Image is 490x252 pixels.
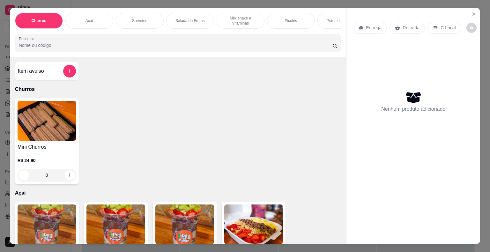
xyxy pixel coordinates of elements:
[18,67,44,75] h4: Item avulso
[469,9,479,19] button: Close
[155,204,214,244] img: product-image
[18,143,76,151] h4: Mini Churros
[18,101,76,141] img: product-image
[132,18,147,23] p: Sorvetes
[19,36,37,41] label: Pesquisa
[175,18,204,23] p: Salada de Frutas
[18,157,76,164] p: R$ 24,90
[403,25,419,31] p: Retirada
[85,18,93,23] p: Açaí
[31,18,46,23] p: Churros
[224,204,283,244] img: product-image
[285,18,297,23] p: Picolés
[222,16,259,26] p: Milk shake e Vitaminas
[15,189,341,197] p: Açaí
[18,204,76,244] img: product-image
[15,85,341,93] p: Churros
[466,23,477,33] button: decrease-product-quantity
[63,65,76,78] button: add-separate-item
[327,18,356,23] p: Potes de Sorvete
[86,204,145,244] img: product-image
[441,25,456,31] p: C.Local
[19,42,332,48] input: Pesquisa
[366,25,382,31] p: Entrega
[381,105,445,113] p: Nenhum produto adicionado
